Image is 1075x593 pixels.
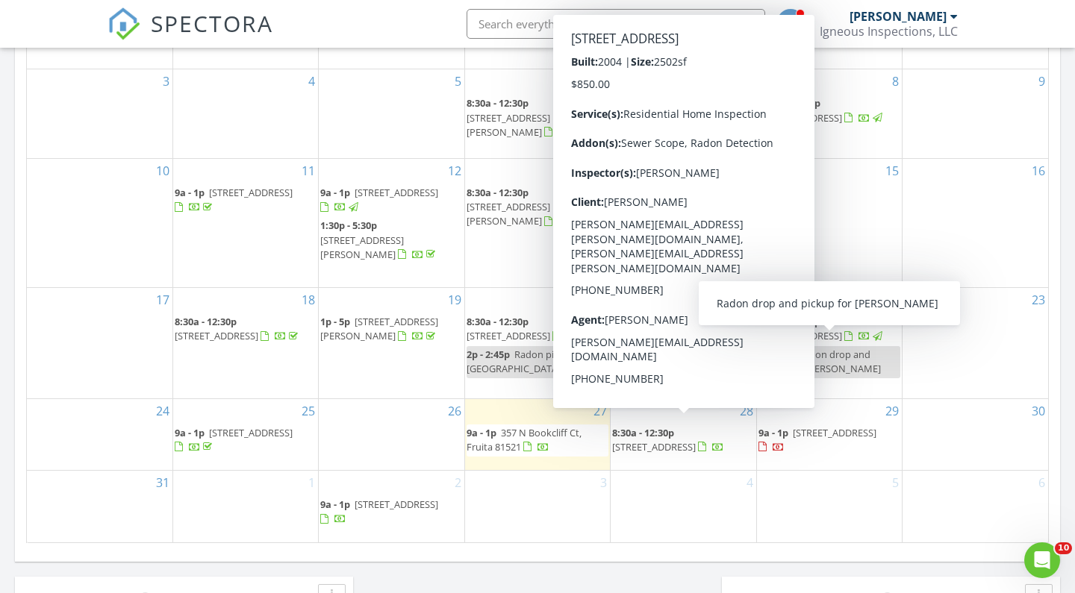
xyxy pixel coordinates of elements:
[611,471,756,542] td: Go to September 4, 2025
[320,315,438,342] a: 1p - 5p [STREET_ADDRESS][PERSON_NAME]
[467,96,585,138] a: 8:30a - 12:30p [STREET_ADDRESS][PERSON_NAME]
[758,315,885,342] a: 8:30a - 12:30p [STREET_ADDRESS]
[612,440,696,454] span: [STREET_ADDRESS]
[320,498,350,511] span: 9a - 1p
[175,315,301,342] a: 8:30a - 12:30p [STREET_ADDRESS]
[758,313,900,345] a: 8:30a - 12:30p [STREET_ADDRESS]
[464,69,610,159] td: Go to August 6, 2025
[175,184,317,216] a: 9a - 1p [STREET_ADDRESS]
[758,96,820,110] span: 8:30a - 12:30p
[467,315,529,328] span: 8:30a - 12:30p
[209,186,293,199] span: [STREET_ADDRESS]
[467,95,608,142] a: 8:30a - 12:30p [STREET_ADDRESS][PERSON_NAME]
[452,471,464,495] a: Go to September 2, 2025
[299,288,318,312] a: Go to August 18, 2025
[445,288,464,312] a: Go to August 19, 2025
[612,184,754,216] a: 9a - 1p [STREET_ADDRESS]
[467,426,496,439] span: 9a - 1p
[756,471,902,542] td: Go to September 5, 2025
[464,471,610,542] td: Go to September 3, 2025
[737,399,756,423] a: Go to August 28, 2025
[612,96,642,110] span: 9a - 1p
[758,329,842,342] span: [STREET_ADDRESS]
[175,424,317,456] a: 9a - 1p [STREET_ADDRESS]
[153,288,172,312] a: Go to August 17, 2025
[756,398,902,471] td: Go to August 29, 2025
[597,69,610,93] a: Go to August 6, 2025
[175,426,293,454] a: 9a - 1p [STREET_ADDRESS]
[467,9,765,39] input: Search everything...
[903,471,1048,542] td: Go to September 6, 2025
[756,159,902,288] td: Go to August 15, 2025
[467,184,608,231] a: 8:30a - 12:30p [STREET_ADDRESS][PERSON_NAME]
[1035,471,1048,495] a: Go to September 6, 2025
[175,313,317,345] a: 8:30a - 12:30p [STREET_ADDRESS]
[175,329,258,342] span: [STREET_ADDRESS]
[758,315,820,328] span: 8:30a - 12:30p
[612,424,754,456] a: 8:30a - 12:30p [STREET_ADDRESS]
[320,184,462,216] a: 9a - 1p [STREET_ADDRESS]
[467,426,582,454] a: 9a - 1p 357 N Bookcliff Ct, Fruita 81521
[744,471,756,495] a: Go to September 4, 2025
[646,186,730,199] span: [STREET_ADDRESS]
[591,159,610,183] a: Go to August 13, 2025
[737,288,756,312] a: Go to August 21, 2025
[320,315,350,328] span: 1p - 5p
[209,426,293,439] span: [STREET_ADDRESS]
[612,313,754,345] a: 9a - 1p [STREET_ADDRESS][US_STATE]
[153,399,172,423] a: Go to August 24, 2025
[611,398,756,471] td: Go to August 28, 2025
[160,69,172,93] a: Go to August 3, 2025
[903,69,1048,159] td: Go to August 9, 2025
[758,348,881,375] span: Radon drop and pickup for [PERSON_NAME]
[758,424,900,456] a: 9a - 1p [STREET_ADDRESS]
[882,159,902,183] a: Go to August 15, 2025
[27,287,172,398] td: Go to August 17, 2025
[320,219,438,260] a: 1:30p - 5:30p [STREET_ADDRESS][PERSON_NAME]
[320,313,462,345] a: 1p - 5p [STREET_ADDRESS][PERSON_NAME]
[793,426,876,439] span: [STREET_ADDRESS]
[107,7,140,40] img: The Best Home Inspection Software - Spectora
[320,496,462,528] a: 9a - 1p [STREET_ADDRESS]
[758,96,885,124] a: 8:30a - 12:30p [STREET_ADDRESS]
[467,200,550,228] span: [STREET_ADDRESS][PERSON_NAME]
[172,398,318,471] td: Go to August 25, 2025
[612,315,642,328] span: 9a - 1p
[27,159,172,288] td: Go to August 10, 2025
[175,426,205,439] span: 9a - 1p
[355,186,438,199] span: [STREET_ADDRESS]
[889,69,902,93] a: Go to August 8, 2025
[464,398,610,471] td: Go to August 27, 2025
[175,315,237,328] span: 8:30a - 12:30p
[882,399,902,423] a: Go to August 29, 2025
[175,186,293,213] a: 9a - 1p [STREET_ADDRESS]
[27,471,172,542] td: Go to August 31, 2025
[355,498,438,511] span: [STREET_ADDRESS]
[445,159,464,183] a: Go to August 12, 2025
[445,399,464,423] a: Go to August 26, 2025
[903,159,1048,288] td: Go to August 16, 2025
[172,69,318,159] td: Go to August 4, 2025
[1029,288,1048,312] a: Go to August 23, 2025
[903,398,1048,471] td: Go to August 30, 2025
[889,471,902,495] a: Go to September 5, 2025
[464,159,610,288] td: Go to August 13, 2025
[591,288,610,312] a: Go to August 20, 2025
[299,159,318,183] a: Go to August 11, 2025
[758,426,788,439] span: 9a - 1p
[467,96,529,110] span: 8:30a - 12:30p
[756,69,902,159] td: Go to August 8, 2025
[452,69,464,93] a: Go to August 5, 2025
[27,398,172,471] td: Go to August 24, 2025
[612,426,674,439] span: 8:30a - 12:30p
[153,159,172,183] a: Go to August 10, 2025
[319,398,464,471] td: Go to August 26, 2025
[612,96,730,124] span: [STREET_ADDRESS][PERSON_NAME]
[1055,542,1072,554] span: 10
[467,111,550,139] span: [STREET_ADDRESS][PERSON_NAME]
[597,471,610,495] a: Go to September 3, 2025
[756,287,902,398] td: Go to August 22, 2025
[151,7,273,39] span: SPECTORA
[467,313,608,345] a: 8:30a - 12:30p [STREET_ADDRESS]
[1024,542,1060,578] iframe: Intercom live chat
